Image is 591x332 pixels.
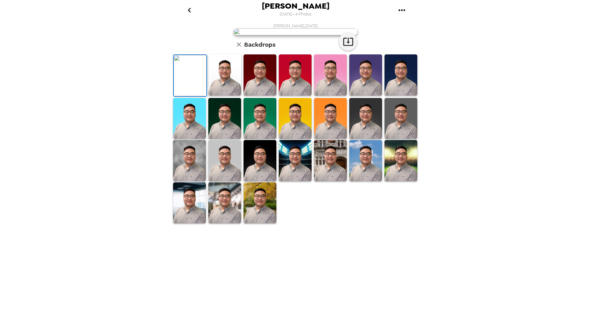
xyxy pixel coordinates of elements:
img: Original [174,55,206,96]
img: user [234,28,357,35]
span: [PERSON_NAME] , [DATE] [274,23,318,28]
span: [DATE] • 6 Photos [280,10,312,19]
span: [PERSON_NAME] [262,2,330,10]
h6: Backdrops [244,40,275,49]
